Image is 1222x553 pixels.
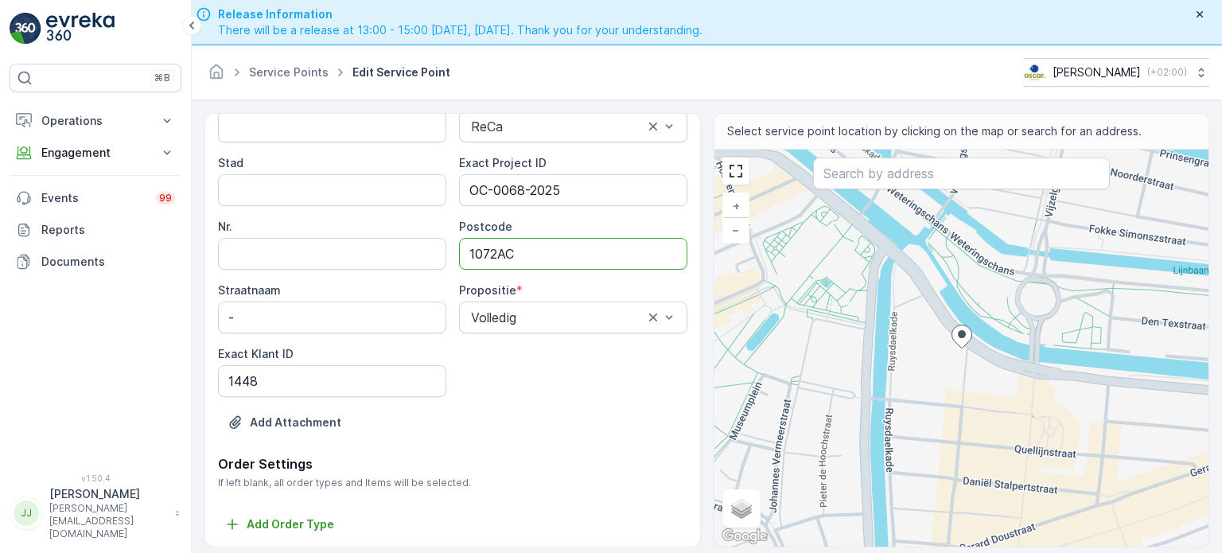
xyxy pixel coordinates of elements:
[724,491,759,526] a: Layers
[218,477,687,489] span: If left blank, all order types and Items will be selected.
[727,123,1142,139] span: Select service point location by clicking on the map or search for an address.
[218,515,341,534] button: Add Order Type
[10,246,181,278] a: Documents
[41,254,175,270] p: Documents
[733,199,740,212] span: +
[724,218,748,242] a: Zoom Out
[718,526,771,547] a: Open this area in Google Maps (opens a new window)
[349,64,453,80] span: Edit Service Point
[718,526,771,547] img: Google
[1023,58,1209,87] button: [PERSON_NAME](+02:00)
[1023,64,1046,81] img: basis-logo_rgb2x.png
[459,220,512,233] label: Postcode
[14,500,39,526] div: JJ
[218,347,294,360] label: Exact Klant ID
[154,72,170,84] p: ⌘B
[218,410,351,435] button: Upload File
[41,222,175,238] p: Reports
[250,415,341,430] p: Add Attachment
[159,192,172,204] p: 99
[49,486,167,502] p: [PERSON_NAME]
[459,156,547,169] label: Exact Project ID
[724,159,748,183] a: View Fullscreen
[10,137,181,169] button: Engagement
[10,486,181,540] button: JJ[PERSON_NAME][PERSON_NAME][EMAIL_ADDRESS][DOMAIN_NAME]
[218,156,243,169] label: Stad
[49,502,167,540] p: [PERSON_NAME][EMAIL_ADDRESS][DOMAIN_NAME]
[10,473,181,483] span: v 1.50.4
[10,13,41,45] img: logo
[41,190,146,206] p: Events
[46,13,115,45] img: logo_light-DOdMpM7g.png
[218,220,232,233] label: Nr.
[1147,66,1187,79] p: ( +02:00 )
[208,69,225,83] a: Homepage
[247,516,334,532] p: Add Order Type
[813,158,1110,189] input: Search by address
[459,283,516,297] label: Propositie
[1053,64,1141,80] p: [PERSON_NAME]
[218,22,702,38] span: There will be a release at 13:00 - 15:00 [DATE], [DATE]. Thank you for your understanding.
[41,145,150,161] p: Engagement
[218,6,702,22] span: Release Information
[10,214,181,246] a: Reports
[249,65,329,79] a: Service Points
[218,454,687,473] p: Order Settings
[41,113,150,129] p: Operations
[10,182,181,214] a: Events99
[218,283,281,297] label: Straatnaam
[10,105,181,137] button: Operations
[724,194,748,218] a: Zoom In
[732,223,740,236] span: −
